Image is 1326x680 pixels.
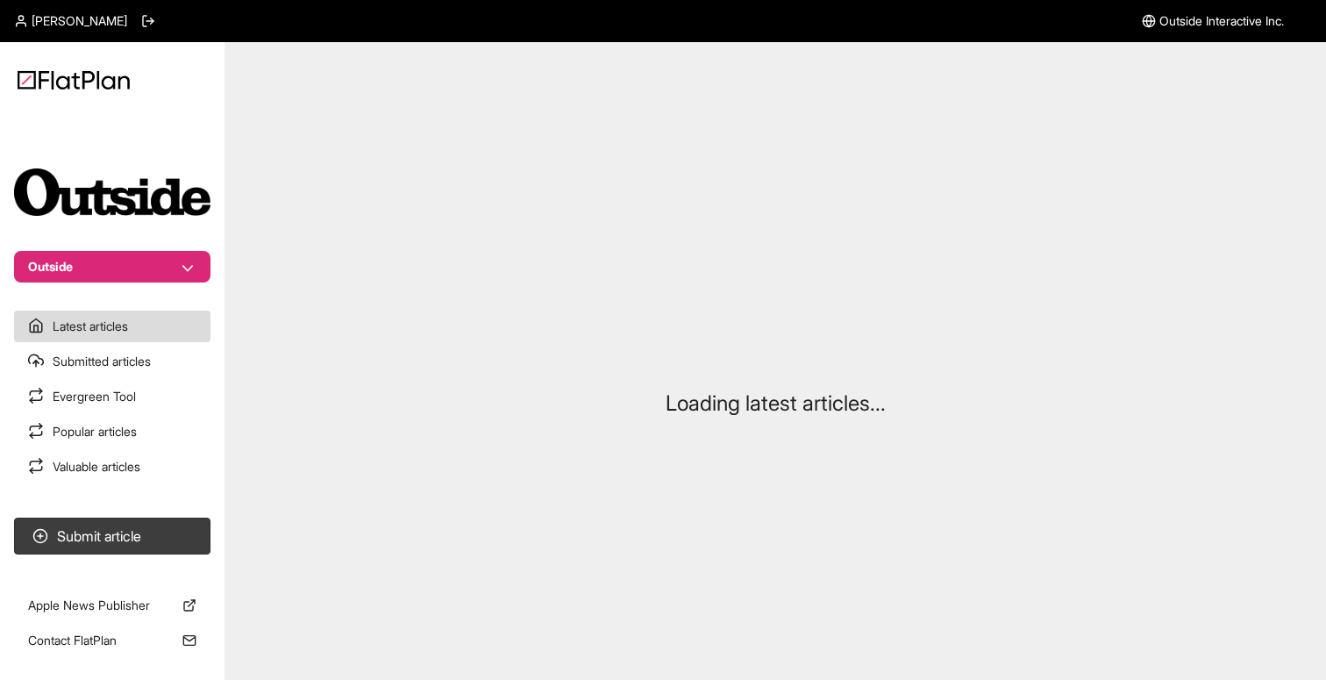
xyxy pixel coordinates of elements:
[14,251,210,283] button: Outside
[1159,12,1284,30] span: Outside Interactive Inc.
[18,70,130,89] img: Logo
[666,390,886,418] p: Loading latest articles...
[14,451,210,483] a: Valuable articles
[14,12,127,30] a: [PERSON_NAME]
[32,12,127,30] span: [PERSON_NAME]
[14,416,210,447] a: Popular articles
[14,625,210,656] a: Contact FlatPlan
[14,518,210,555] button: Submit article
[14,311,210,342] a: Latest articles
[14,168,210,216] img: Publication Logo
[14,590,210,621] a: Apple News Publisher
[14,381,210,412] a: Evergreen Tool
[14,346,210,377] a: Submitted articles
